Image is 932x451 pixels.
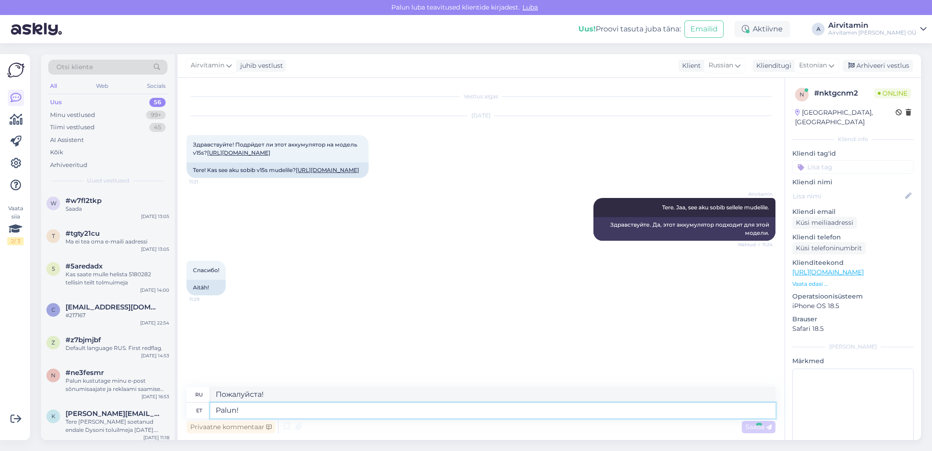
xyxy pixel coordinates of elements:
div: [PERSON_NAME] [792,343,914,351]
div: 56 [149,98,166,107]
div: Klienditugi [753,61,791,71]
span: w [51,200,56,207]
span: coolipreyly@hotmail.com [66,303,160,311]
span: Online [874,88,911,98]
p: Kliendi tag'id [792,149,914,158]
div: Klient [679,61,701,71]
div: Kliendi info [792,135,914,143]
div: juhib vestlust [237,61,283,71]
div: Vestlus algas [187,92,775,101]
div: Kas saate mulle helista 5180282 tellisin teilt tolmuimeja [66,270,169,287]
div: Vaata siia [7,204,24,245]
p: Safari 18.5 [792,324,914,334]
span: #ne3fesmr [66,369,104,377]
div: Default language RUS. First redflag. [66,344,169,352]
a: [URL][DOMAIN_NAME] [296,167,359,173]
div: Küsi telefoninumbrit [792,242,866,254]
div: Airvitamin [PERSON_NAME] OÜ [828,29,917,36]
div: Palun kustutage minu e-post sõnumisaajate ja reklaami saamise listist ära. Teeksin seda ise, aga ... [66,377,169,393]
p: Vaata edasi ... [792,280,914,288]
input: Lisa tag [792,160,914,174]
span: Airvitamin [739,191,773,198]
div: A [812,23,825,35]
div: [GEOGRAPHIC_DATA], [GEOGRAPHIC_DATA] [795,108,896,127]
span: #w7fl2tkp [66,197,101,205]
p: Brauser [792,314,914,324]
span: 11:21 [189,178,223,185]
p: Kliendi telefon [792,233,914,242]
span: n [51,372,56,379]
div: 45 [149,123,166,132]
div: [DATE] [187,111,775,120]
div: Saada [66,205,169,213]
span: 11:29 [189,296,223,303]
span: n [800,91,804,98]
div: Uus [50,98,62,107]
span: Otsi kliente [56,62,93,72]
div: [DATE] 11:18 [143,434,169,441]
div: Tere! Kas see aku sobib v15s mudelile? [187,162,369,178]
div: [DATE] 14:53 [141,352,169,359]
p: Operatsioonisüsteem [792,292,914,301]
div: Ma ei tea oma e-maili aadressi [66,238,169,246]
b: Uus! [578,25,596,33]
div: [DATE] 14:00 [140,287,169,294]
div: Airvitamin [828,22,917,29]
span: Tere. Jaa, see aku sobib sellele mudelile. [662,204,769,211]
div: Socials [145,80,167,92]
span: Здравствуйте! Подрйдет ли этот аккумулятор на модель v15s? [193,141,359,156]
div: Здравствуйте. Да, этот аккумулятор подходит для этой модели. [593,217,775,241]
span: #z7bjmjbf [66,336,101,344]
div: 2 / 3 [7,237,24,245]
div: [DATE] 13:05 [141,246,169,253]
a: [URL][DOMAIN_NAME] [207,149,270,156]
img: Askly Logo [7,61,25,79]
div: Web [94,80,110,92]
p: iPhone OS 18.5 [792,301,914,311]
span: Airvitamin [191,61,224,71]
div: Arhiveeritud [50,161,87,170]
span: c [51,306,56,313]
a: [URL][DOMAIN_NAME] [792,268,864,276]
div: # nktgcnm2 [814,88,874,99]
div: Aktiivne [734,21,790,37]
div: All [48,80,59,92]
p: Klienditeekond [792,258,914,268]
div: Tere [PERSON_NAME] soetanud endale Dysoni toluilmeja [DATE]. Viimasel ajal on hakanud masin tõrku... [66,418,169,434]
span: Спасибо! [193,267,219,274]
div: Arhiveeri vestlus [843,60,913,72]
div: Minu vestlused [50,111,95,120]
span: #5aredadx [66,262,103,270]
p: Kliendi email [792,207,914,217]
div: Küsi meiliaadressi [792,217,857,229]
div: [DATE] 16:53 [142,393,169,400]
div: Tiimi vestlused [50,123,95,132]
div: #217167 [66,311,169,319]
span: #tgty21cu [66,229,100,238]
span: Nähtud ✓ 11:24 [738,241,773,248]
span: 5 [52,265,55,272]
span: Russian [709,61,733,71]
span: z [51,339,55,346]
span: Uued vestlused [87,177,129,185]
div: AI Assistent [50,136,84,145]
input: Lisa nimi [793,191,903,201]
a: AirvitaminAirvitamin [PERSON_NAME] OÜ [828,22,927,36]
div: Kõik [50,148,63,157]
span: Estonian [799,61,827,71]
div: [DATE] 13:05 [141,213,169,220]
span: kevin.kaljumae@gmail.com [66,410,160,418]
p: Kliendi nimi [792,177,914,187]
div: [DATE] 22:54 [140,319,169,326]
div: Proovi tasuta juba täna: [578,24,681,35]
span: k [51,413,56,420]
button: Emailid [684,20,724,38]
div: 99+ [146,111,166,120]
span: t [52,233,55,239]
span: Luba [520,3,541,11]
p: Märkmed [792,356,914,366]
div: Aitäh! [187,280,226,295]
